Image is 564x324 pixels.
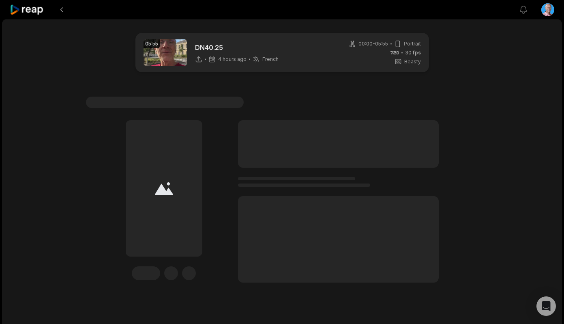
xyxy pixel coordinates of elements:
[132,266,160,280] div: Edit
[262,56,279,63] span: French
[195,43,279,52] p: DN40.25
[536,296,556,316] div: Open Intercom Messenger
[144,39,160,48] div: 05:55
[358,40,388,48] span: 00:00 - 05:55
[413,50,421,56] span: fps
[218,56,247,63] span: 4 hours ago
[405,49,421,56] span: 30
[86,97,244,108] span: #1 Lorem ipsum dolor sit amet consecteturs
[404,40,421,48] span: Portrait
[404,58,421,65] span: Beasty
